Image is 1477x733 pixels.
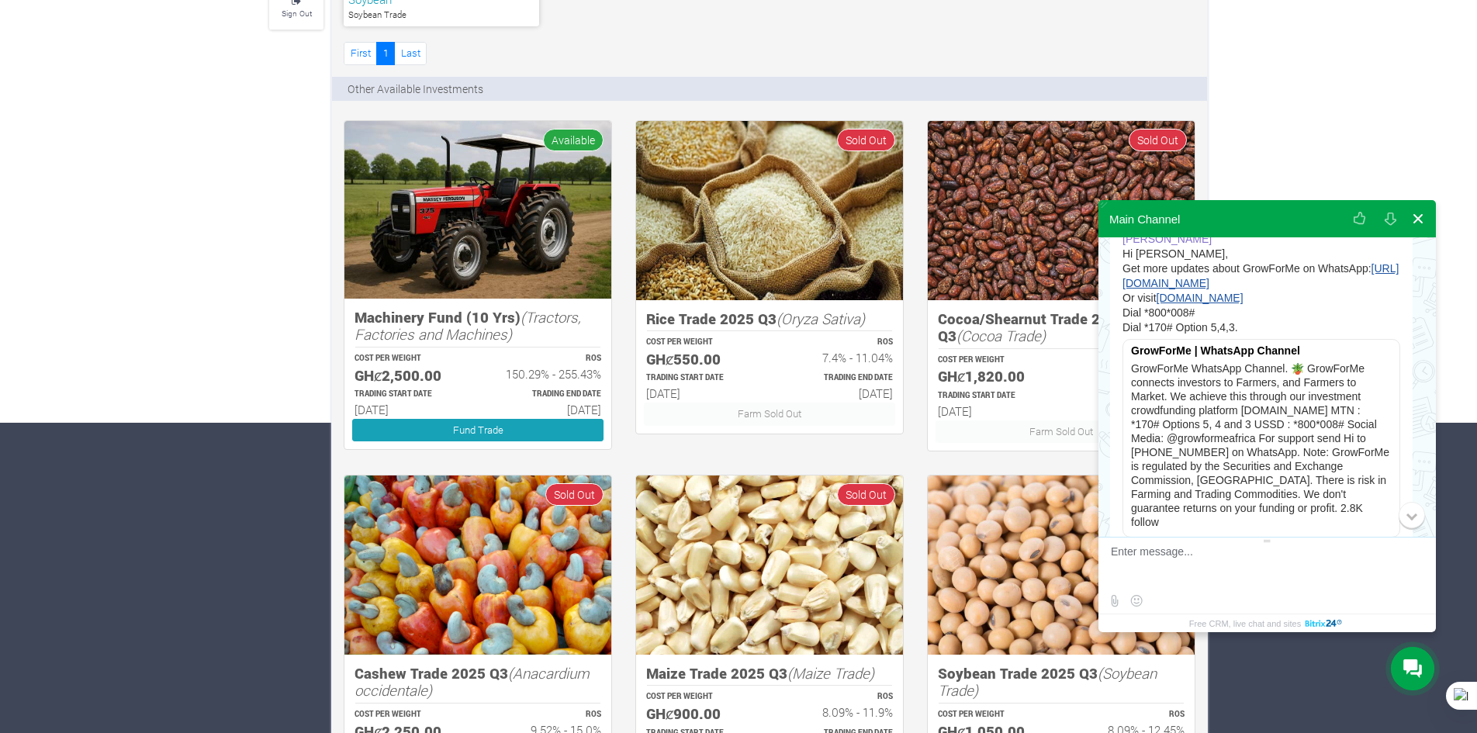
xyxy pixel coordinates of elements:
[1075,354,1185,366] p: ROS
[344,475,611,655] img: growforme image
[1126,591,1146,610] button: Select emoticon
[355,665,601,700] h5: Cashew Trade 2025 Q3
[1123,361,1399,537] div: GrowForMe WhatsApp Channel. 🪴 GrowForMe connects investors to Farmers, and Farmers to Market. We ...
[787,663,874,683] i: (Maize Trade)
[1129,129,1187,151] span: Sold Out
[938,310,1185,345] h5: Cocoa/Shearnut Trade 2025 Q3
[938,709,1047,721] p: COST PER WEIGHT
[355,389,464,400] p: Estimated Trading Start Date
[348,81,483,97] p: Other Available Investments
[492,367,601,381] h6: 150.29% - 255.43%
[783,705,893,719] h6: 8.09% - 11.9%
[355,353,464,365] p: COST PER WEIGHT
[783,351,893,365] h6: 7.4% - 11.04%
[837,129,895,151] span: Sold Out
[492,709,601,721] p: ROS
[646,705,756,723] h5: GHȼ900.00
[1123,340,1399,361] div: GrowForMe | WhatsApp Channel
[938,368,1047,386] h5: GHȼ1,820.00
[1075,368,1185,382] h6: 9.01% - 13.17%
[777,309,865,328] i: (Oryza Sativa)
[783,691,893,703] p: ROS
[837,483,895,506] span: Sold Out
[344,42,377,64] a: First
[646,691,756,703] p: COST PER WEIGHT
[783,372,893,384] p: Estimated Trading End Date
[1105,591,1124,610] label: Send file
[492,353,601,365] p: ROS
[352,419,604,441] a: Fund Trade
[355,309,601,344] h5: Machinery Fund (10 Yrs)
[355,403,464,417] h6: [DATE]
[282,8,312,19] small: Sign Out
[646,372,756,384] p: Estimated Trading Start Date
[1075,404,1185,418] h6: [DATE]
[928,475,1195,655] img: growforme image
[783,386,893,400] h6: [DATE]
[636,121,903,300] img: growforme image
[1075,709,1185,721] p: ROS
[376,42,395,64] a: 1
[636,475,903,655] img: growforme image
[646,351,756,368] h5: GHȼ550.00
[928,121,1195,300] img: growforme image
[355,367,464,385] h5: GHȼ2,500.00
[492,389,601,400] p: Estimated Trading End Date
[783,337,893,348] p: ROS
[938,390,1047,402] p: Estimated Trading Start Date
[1189,614,1301,632] span: Free CRM, live chat and sites
[956,326,1046,345] i: (Cocoa Trade)
[1075,390,1185,402] p: Estimated Trading End Date
[348,9,534,22] p: Soybean Trade
[543,129,604,151] span: Available
[1376,200,1404,237] button: Download conversation history
[1404,200,1432,237] button: Close widget
[355,709,464,721] p: COST PER WEIGHT
[1109,213,1180,226] div: Main Channel
[344,121,611,299] img: growforme image
[938,354,1047,366] p: COST PER WEIGHT
[1346,200,1374,237] button: Rate our service
[646,386,756,400] h6: [DATE]
[1157,292,1244,304] a: [DOMAIN_NAME]
[355,663,590,700] i: (Anacardium occidentale)
[938,665,1185,700] h5: Soybean Trade 2025 Q3
[1111,545,1420,587] textarea: I hope you are
[1189,614,1345,632] a: Free CRM, live chat and sites
[646,665,893,683] h5: Maize Trade 2025 Q3
[355,307,581,344] i: (Tractors, Factories and Machines)
[646,310,893,328] h5: Rice Trade 2025 Q3
[344,42,427,64] nav: Page Navigation
[938,663,1157,700] i: (Soybean Trade)
[545,483,604,506] span: Sold Out
[646,337,756,348] p: COST PER WEIGHT
[938,404,1047,418] h6: [DATE]
[492,403,601,417] h6: [DATE]
[394,42,427,64] a: Last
